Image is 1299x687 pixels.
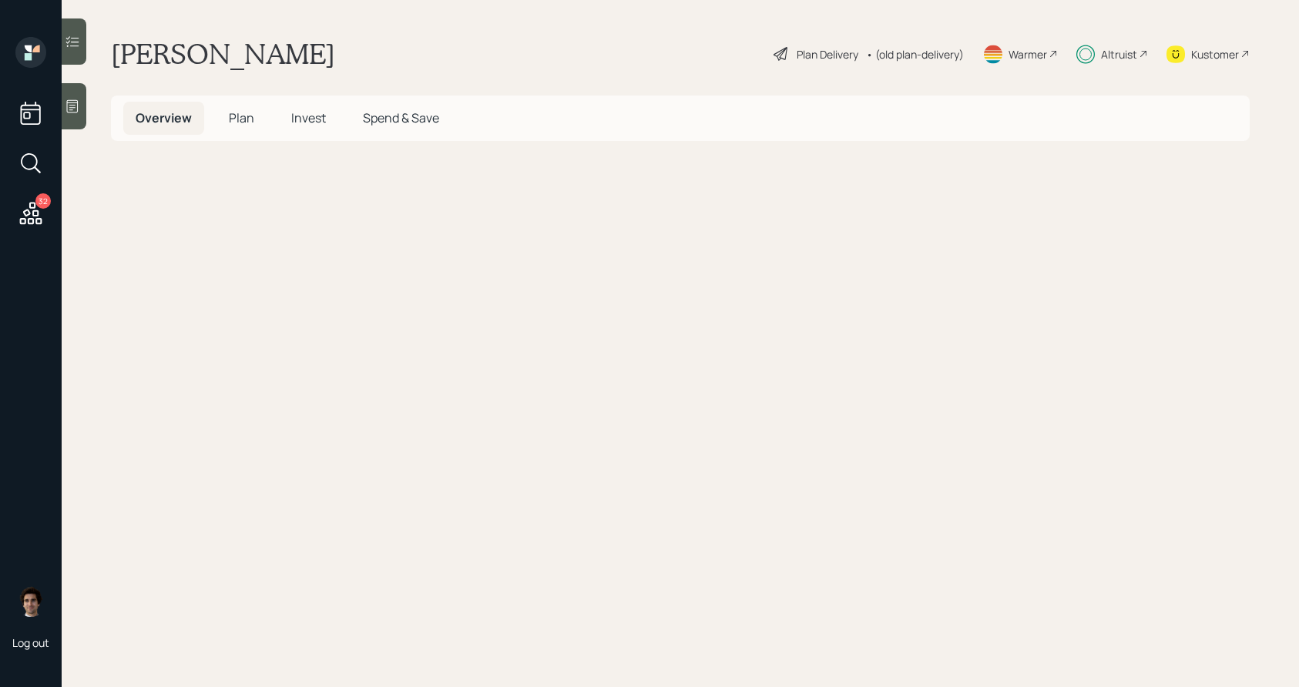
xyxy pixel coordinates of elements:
[363,109,439,126] span: Spend & Save
[12,635,49,650] div: Log out
[1191,46,1239,62] div: Kustomer
[111,37,335,71] h1: [PERSON_NAME]
[136,109,192,126] span: Overview
[1009,46,1047,62] div: Warmer
[15,586,46,617] img: harrison-schaefer-headshot-2.png
[291,109,326,126] span: Invest
[866,46,964,62] div: • (old plan-delivery)
[35,193,51,209] div: 32
[229,109,254,126] span: Plan
[1101,46,1137,62] div: Altruist
[797,46,858,62] div: Plan Delivery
